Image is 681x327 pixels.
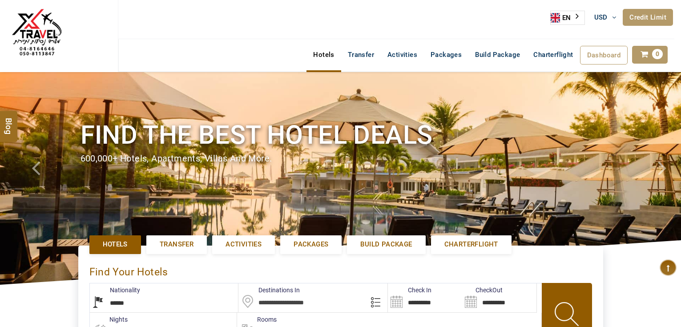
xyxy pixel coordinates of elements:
span: Charterflight [533,51,573,59]
span: Hotels [103,240,128,249]
a: Activities [212,235,275,254]
span: Blog [3,117,15,125]
span: Packages [294,240,328,249]
span: Transfer [160,240,193,249]
a: Transfer [341,46,381,64]
input: Search [462,283,536,312]
span: 0 [652,49,663,59]
label: Rooms [237,315,277,324]
div: Find Your Hotels [89,257,592,283]
a: Build Package [347,235,425,254]
img: The Royal Line Holidays [7,4,67,64]
a: Packages [424,46,468,64]
span: USD [594,13,608,21]
div: Language [550,11,585,25]
a: Activities [381,46,424,64]
label: Nationality [90,286,140,295]
span: Activities [226,240,262,249]
a: EN [551,11,584,24]
label: Check In [388,286,431,295]
span: Charterflight [444,240,498,249]
a: Charterflight [527,46,580,64]
span: Dashboard [587,51,621,59]
label: Destinations In [238,286,300,295]
a: Transfer [146,235,207,254]
span: Build Package [360,240,412,249]
a: Hotels [306,46,341,64]
h1: Find the best hotel deals [81,118,601,152]
label: CheckOut [462,286,503,295]
label: nights [89,315,128,324]
aside: Language selected: English [550,11,585,25]
a: Charterflight [431,235,512,254]
a: Hotels [89,235,141,254]
input: Search [388,283,462,312]
a: 0 [632,46,668,64]
a: Build Package [468,46,527,64]
a: Packages [280,235,342,254]
div: 600,000+ hotels, apartments, villas and more. [81,152,601,165]
a: Credit Limit [623,9,673,26]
